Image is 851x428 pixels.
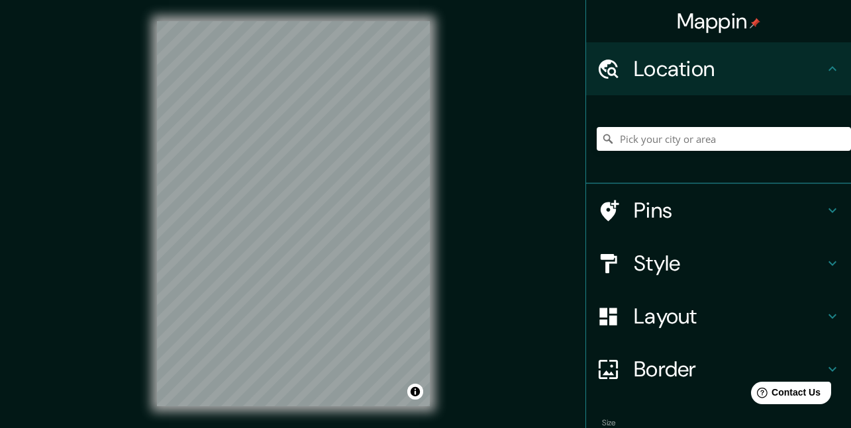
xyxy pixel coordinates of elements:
div: Style [586,237,851,290]
h4: Style [634,250,825,277]
div: Layout [586,290,851,343]
h4: Mappin [677,8,761,34]
img: pin-icon.png [750,18,760,28]
div: Pins [586,184,851,237]
div: Location [586,42,851,95]
h4: Layout [634,303,825,329]
button: Toggle attribution [407,384,423,400]
h4: Location [634,56,825,82]
h4: Pins [634,197,825,224]
input: Pick your city or area [597,127,851,151]
canvas: Map [157,21,430,406]
iframe: Help widget launcher [733,376,836,413]
div: Border [586,343,851,396]
h4: Border [634,356,825,382]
